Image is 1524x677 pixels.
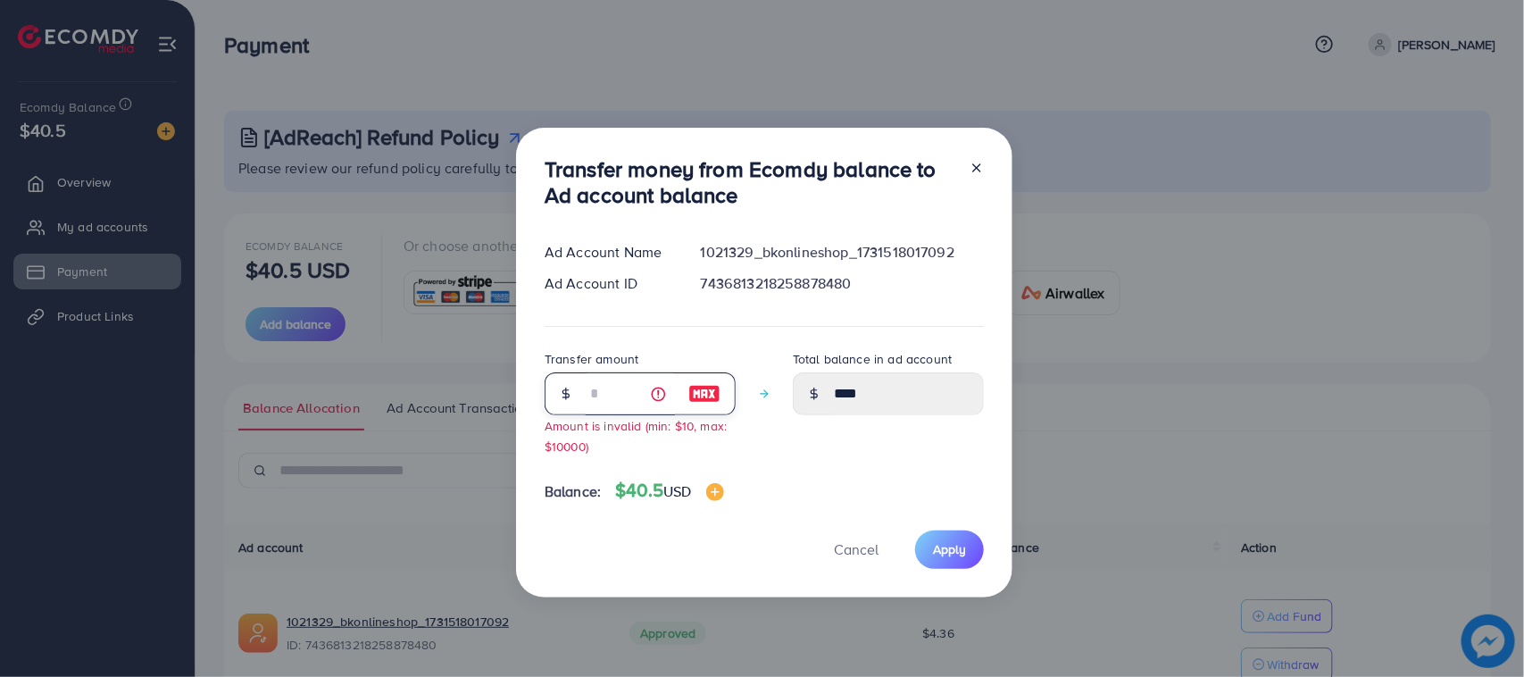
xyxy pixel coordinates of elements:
label: Total balance in ad account [793,350,952,368]
label: Transfer amount [545,350,638,368]
span: Balance: [545,481,601,502]
span: USD [663,481,691,501]
button: Apply [915,531,984,569]
div: Ad Account ID [530,273,687,294]
div: 7436813218258878480 [687,273,998,294]
img: image [688,383,720,405]
img: image [706,483,724,501]
small: Amount is invalid (min: $10, max: $10000) [545,417,727,455]
div: Ad Account Name [530,242,687,263]
h3: Transfer money from Ecomdy balance to Ad account balance [545,156,955,208]
span: Cancel [834,539,879,559]
button: Cancel [812,531,901,569]
h4: $40.5 [615,480,723,502]
span: Apply [933,540,966,558]
div: 1021329_bkonlineshop_1731518017092 [687,242,998,263]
